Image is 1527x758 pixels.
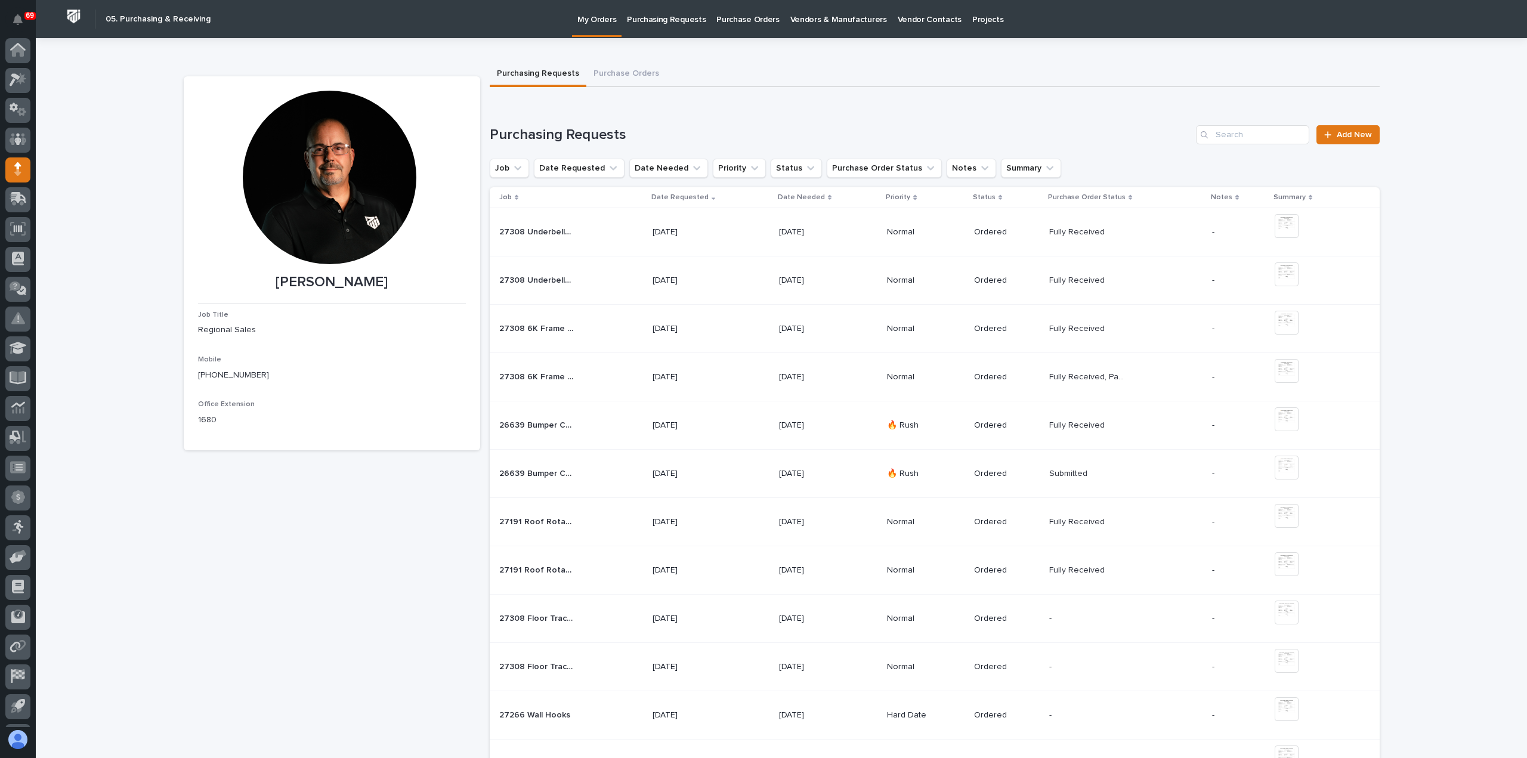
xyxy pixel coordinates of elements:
[198,356,221,363] span: Mobile
[653,324,727,334] p: [DATE]
[1212,662,1265,672] p: -
[887,662,962,672] p: Normal
[651,191,709,204] p: Date Requested
[1273,191,1306,204] p: Summary
[1049,321,1107,334] p: Fully Received
[887,614,962,624] p: Normal
[1212,614,1265,624] p: -
[653,710,727,720] p: [DATE]
[887,276,962,286] p: Normal
[490,691,1380,740] tr: 27266 Wall Hooks27266 Wall Hooks [DATE][DATE]Hard DateOrdered-- -
[490,256,1380,305] tr: 27308 Underbelly Dispenser27308 Underbelly Dispenser [DATE][DATE]NormalOrderedFully ReceivedFully...
[5,727,30,752] button: users-avatar
[779,227,854,237] p: [DATE]
[1212,276,1265,286] p: -
[653,517,727,527] p: [DATE]
[629,159,708,178] button: Date Needed
[499,563,576,576] p: 27191 Roof Rotation Project
[499,273,576,286] p: 27308 Underbelly Dispenser
[499,321,576,334] p: 27308 6K Frame Rotator
[653,565,727,576] p: [DATE]
[499,708,573,720] p: 27266 Wall Hooks
[198,324,466,336] p: Regional Sales
[499,225,576,237] p: 27308 Underbelly Dispenser
[1212,227,1265,237] p: -
[1049,611,1054,624] p: -
[653,420,727,431] p: [DATE]
[974,276,1040,286] p: Ordered
[779,614,854,624] p: [DATE]
[779,372,854,382] p: [DATE]
[974,324,1040,334] p: Ordered
[974,469,1040,479] p: Ordered
[1212,565,1265,576] p: -
[653,469,727,479] p: [DATE]
[1212,517,1265,527] p: -
[779,469,854,479] p: [DATE]
[490,159,529,178] button: Job
[490,401,1380,450] tr: 26639 Bumper Couplers26639 Bumper Couplers [DATE][DATE]🔥 RushOrderedFully ReceivedFully Received -
[586,62,666,87] button: Purchase Orders
[490,353,1380,401] tr: 27308 6K Frame Rotator27308 6K Frame Rotator [DATE][DATE]NormalOrderedFully Received, Partially R...
[779,517,854,527] p: [DATE]
[198,414,466,426] p: 1680
[974,372,1040,382] p: Ordered
[1212,372,1265,382] p: -
[653,372,727,382] p: [DATE]
[1049,515,1107,527] p: Fully Received
[887,372,962,382] p: Normal
[1049,418,1107,431] p: Fully Received
[713,159,766,178] button: Priority
[490,305,1380,353] tr: 27308 6K Frame Rotator27308 6K Frame Rotator [DATE][DATE]NormalOrderedFully ReceivedFully Received -
[887,469,962,479] p: 🔥 Rush
[1337,131,1372,139] span: Add New
[1049,660,1054,672] p: -
[779,420,854,431] p: [DATE]
[887,565,962,576] p: Normal
[1212,710,1265,720] p: -
[499,370,576,382] p: 27308 6K Frame Rotator
[974,227,1040,237] p: Ordered
[1211,191,1232,204] p: Notes
[1049,563,1107,576] p: Fully Received
[499,418,576,431] p: 26639 Bumper Couplers
[974,710,1040,720] p: Ordered
[490,450,1380,498] tr: 26639 Bumper Couplers26639 Bumper Couplers [DATE][DATE]🔥 RushOrderedSubmittedSubmitted -
[490,643,1380,691] tr: 27308 Floor Track & Ball Hitch Rotator27308 Floor Track & Ball Hitch Rotator [DATE][DATE]NormalOr...
[490,546,1380,595] tr: 27191 Roof Rotation Project27191 Roof Rotation Project [DATE][DATE]NormalOrderedFully ReceivedFul...
[490,595,1380,643] tr: 27308 Floor Track & Ball Hitch Rotator27308 Floor Track & Ball Hitch Rotator [DATE][DATE]NormalOr...
[1196,125,1309,144] input: Search
[198,371,269,379] a: [PHONE_NUMBER]
[198,274,466,291] p: [PERSON_NAME]
[1049,466,1090,479] p: Submitted
[779,710,854,720] p: [DATE]
[887,420,962,431] p: 🔥 Rush
[26,11,34,20] p: 69
[779,324,854,334] p: [DATE]
[974,614,1040,624] p: Ordered
[887,710,962,720] p: Hard Date
[1001,159,1061,178] button: Summary
[779,276,854,286] p: [DATE]
[490,498,1380,546] tr: 27191 Roof Rotation Project27191 Roof Rotation Project [DATE][DATE]NormalOrderedFully ReceivedFul...
[198,311,228,318] span: Job Title
[1048,191,1126,204] p: Purchase Order Status
[490,208,1380,256] tr: 27308 Underbelly Dispenser27308 Underbelly Dispenser [DATE][DATE]NormalOrderedFully ReceivedFully...
[1316,125,1379,144] a: Add New
[653,276,727,286] p: [DATE]
[653,662,727,672] p: [DATE]
[1212,469,1265,479] p: -
[1049,708,1054,720] p: -
[974,565,1040,576] p: Ordered
[974,662,1040,672] p: Ordered
[499,515,576,527] p: 27191 Roof Rotation Project
[1212,420,1265,431] p: -
[887,517,962,527] p: Normal
[887,324,962,334] p: Normal
[974,517,1040,527] p: Ordered
[499,660,576,672] p: 27308 Floor Track & Ball Hitch Rotator
[779,565,854,576] p: [DATE]
[1212,324,1265,334] p: -
[5,7,30,32] button: Notifications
